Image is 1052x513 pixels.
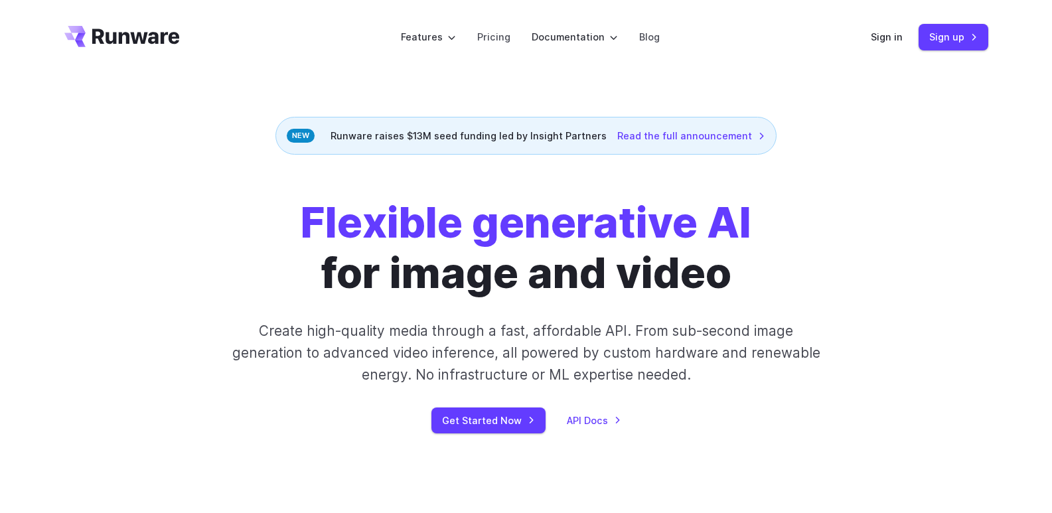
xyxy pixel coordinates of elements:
a: API Docs [567,413,621,428]
div: Runware raises $13M seed funding led by Insight Partners [275,117,777,155]
h1: for image and video [301,197,751,299]
a: Sign up [919,24,988,50]
label: Documentation [532,29,618,44]
strong: Flexible generative AI [301,196,751,248]
label: Features [401,29,456,44]
a: Blog [639,29,660,44]
a: Sign in [871,29,903,44]
p: Create high-quality media through a fast, affordable API. From sub-second image generation to adv... [230,320,822,386]
a: Get Started Now [431,407,546,433]
a: Pricing [477,29,510,44]
a: Read the full announcement [617,128,765,143]
a: Go to / [64,26,180,47]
